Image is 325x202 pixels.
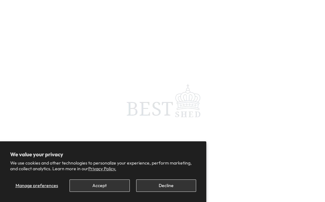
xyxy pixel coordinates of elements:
[10,151,196,157] h2: We value your privacy
[70,179,129,192] button: Accept
[88,166,116,172] a: Privacy Policy.
[10,179,63,192] button: Manage preferences
[10,160,196,172] p: We use cookies and other technologies to personalize your experience, perform marketing, and coll...
[136,179,196,192] button: Decline
[16,183,58,188] span: Manage preferences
